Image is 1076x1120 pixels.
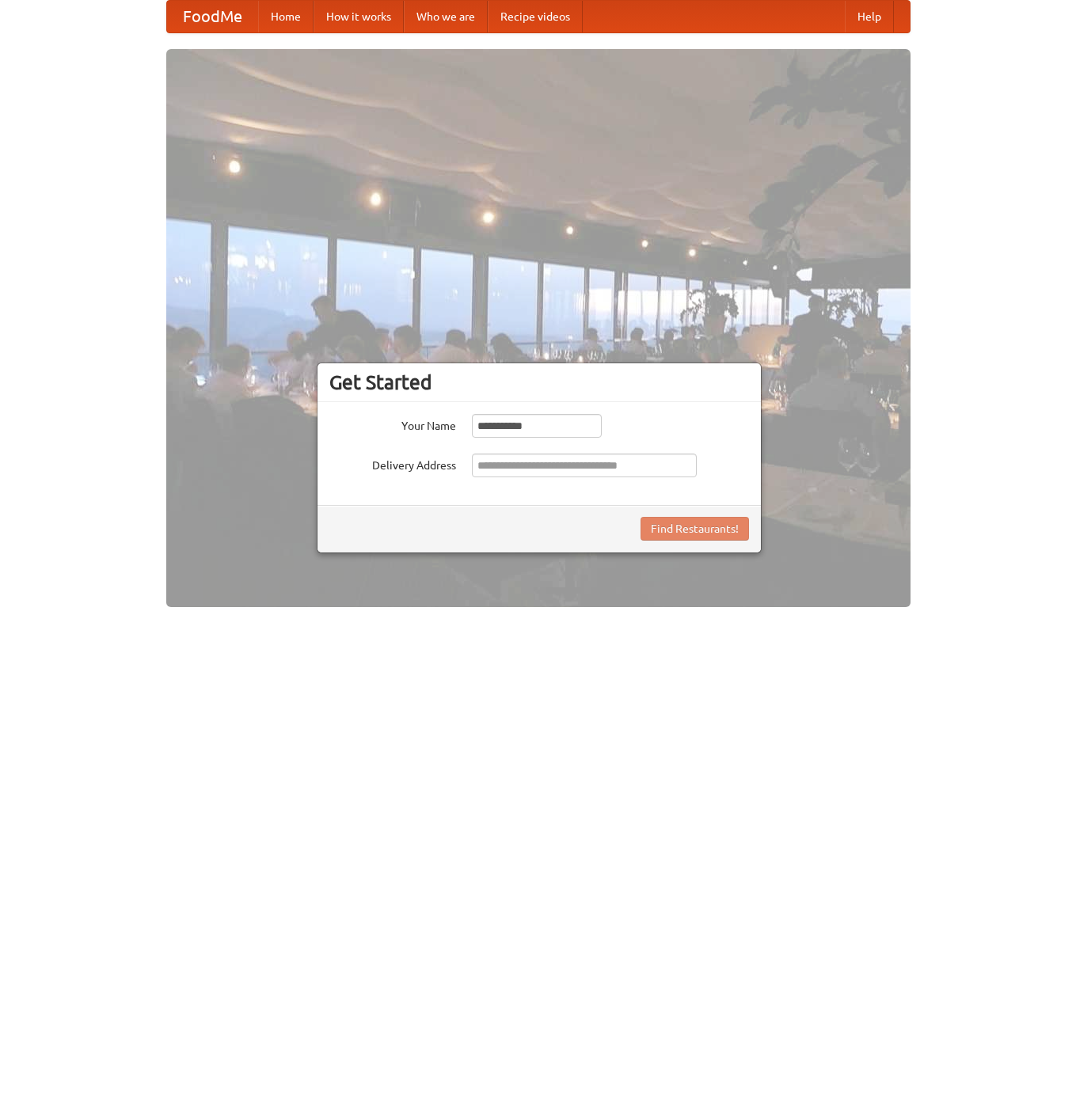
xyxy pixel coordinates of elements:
[329,370,749,394] h3: Get Started
[329,454,456,473] label: Delivery Address
[488,1,583,32] a: Recipe videos
[329,414,456,434] label: Your Name
[404,1,488,32] a: Who we are
[845,1,894,32] a: Help
[641,517,749,541] button: Find Restaurants!
[258,1,314,32] a: Home
[167,1,258,32] a: FoodMe
[314,1,404,32] a: How it works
